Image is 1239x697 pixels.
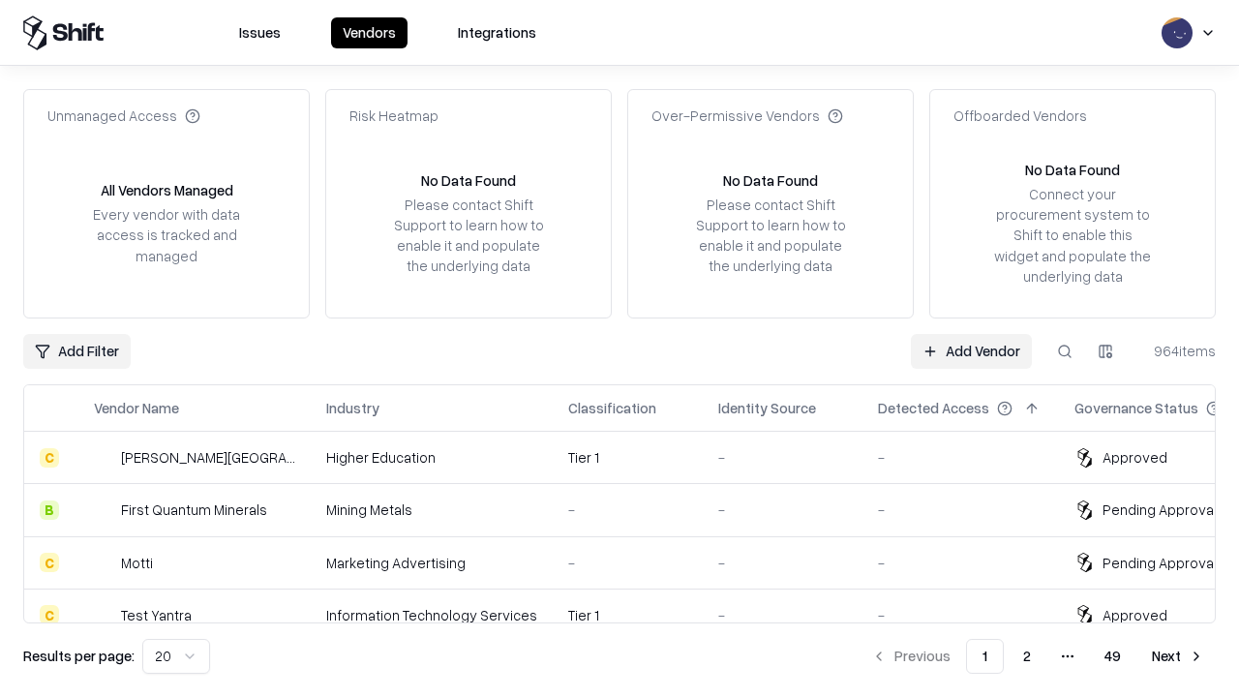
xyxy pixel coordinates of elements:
[40,500,59,520] div: B
[966,639,1004,674] button: 1
[94,553,113,572] img: Motti
[349,106,438,126] div: Risk Heatmap
[878,447,1043,468] div: -
[94,448,113,468] img: Reichman University
[94,398,179,418] div: Vendor Name
[227,17,292,48] button: Issues
[651,106,843,126] div: Over-Permissive Vendors
[1074,398,1198,418] div: Governance Status
[911,334,1032,369] a: Add Vendor
[1103,553,1217,573] div: Pending Approval
[94,500,113,520] img: First Quantum Minerals
[1089,639,1136,674] button: 49
[723,170,818,191] div: No Data Found
[101,180,233,200] div: All Vendors Managed
[446,17,548,48] button: Integrations
[47,106,200,126] div: Unmanaged Access
[23,334,131,369] button: Add Filter
[326,553,537,573] div: Marketing Advertising
[121,500,267,520] div: First Quantum Minerals
[1140,639,1216,674] button: Next
[40,605,59,624] div: C
[568,553,687,573] div: -
[690,195,851,277] div: Please contact Shift Support to learn how to enable it and populate the underlying data
[568,500,687,520] div: -
[568,398,656,418] div: Classification
[326,500,537,520] div: Mining Metals
[326,605,537,625] div: Information Technology Services
[1025,160,1120,180] div: No Data Found
[40,553,59,572] div: C
[568,447,687,468] div: Tier 1
[121,605,192,625] div: Test Yantra
[878,553,1043,573] div: -
[992,184,1153,287] div: Connect your procurement system to Shift to enable this widget and populate the underlying data
[1138,341,1216,361] div: 964 items
[331,17,408,48] button: Vendors
[953,106,1087,126] div: Offboarded Vendors
[388,195,549,277] div: Please contact Shift Support to learn how to enable it and populate the underlying data
[718,398,816,418] div: Identity Source
[718,500,847,520] div: -
[86,204,247,265] div: Every vendor with data access is tracked and managed
[326,398,379,418] div: Industry
[23,646,135,666] p: Results per page:
[1103,447,1167,468] div: Approved
[718,447,847,468] div: -
[718,553,847,573] div: -
[1103,500,1217,520] div: Pending Approval
[860,639,1216,674] nav: pagination
[1103,605,1167,625] div: Approved
[40,448,59,468] div: C
[878,605,1043,625] div: -
[121,447,295,468] div: [PERSON_NAME][GEOGRAPHIC_DATA]
[326,447,537,468] div: Higher Education
[568,605,687,625] div: Tier 1
[94,605,113,624] img: Test Yantra
[121,553,153,573] div: Motti
[878,500,1043,520] div: -
[1008,639,1046,674] button: 2
[718,605,847,625] div: -
[878,398,989,418] div: Detected Access
[421,170,516,191] div: No Data Found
